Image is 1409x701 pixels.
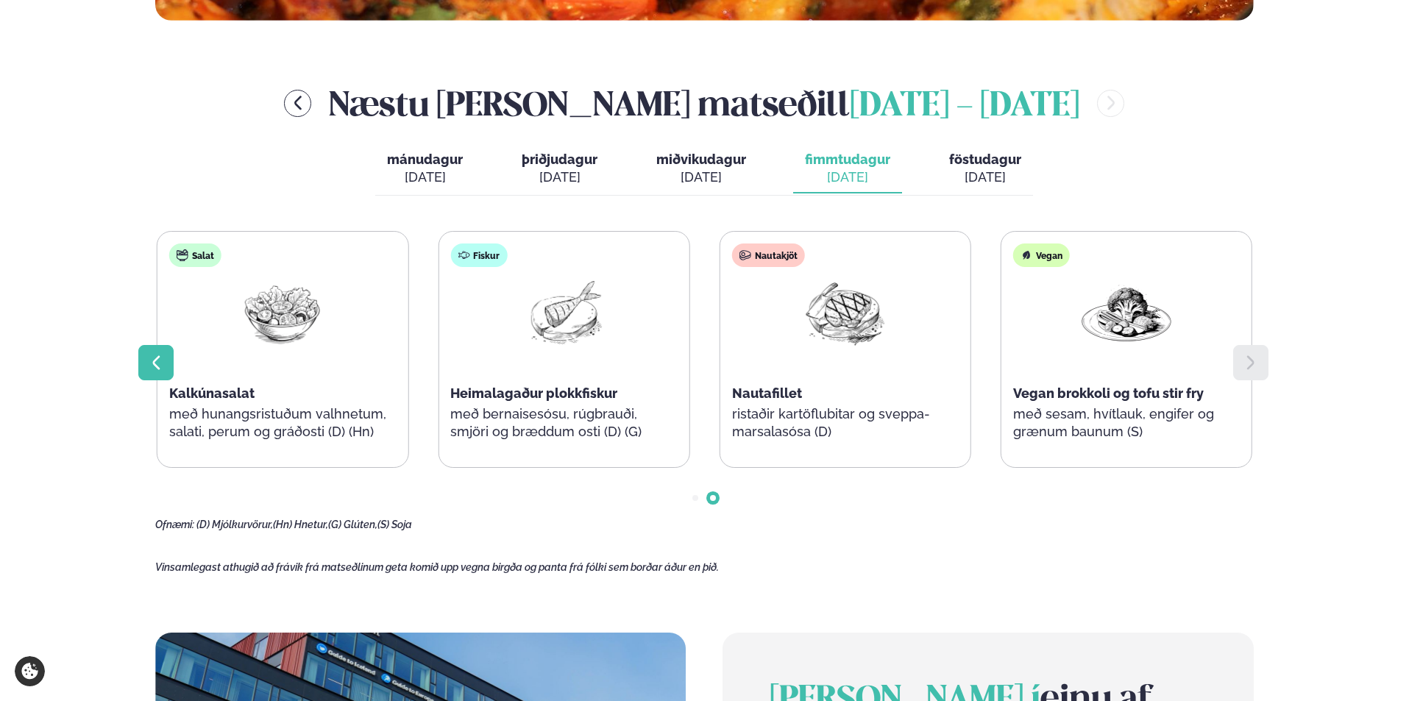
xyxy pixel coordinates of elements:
div: [DATE] [656,168,746,186]
span: [DATE] - [DATE] [850,90,1079,123]
p: með sesam, hvítlauk, engifer og grænum baunum (S) [1013,405,1240,441]
span: (D) Mjólkurvörur, [196,519,273,530]
img: Vegan.png [1079,279,1174,347]
img: salad.svg [177,249,188,261]
div: [DATE] [949,168,1021,186]
span: (Hn) Hnetur, [273,519,328,530]
span: mánudagur [387,152,463,167]
span: Vinsamlegast athugið að frávik frá matseðlinum geta komið upp vegna birgða og panta frá fólki sem... [155,561,719,573]
img: beef.svg [739,249,751,261]
span: (G) Glúten, [328,519,377,530]
button: menu-btn-left [284,90,311,117]
span: (S) Soja [377,519,412,530]
div: [DATE] [387,168,463,186]
img: Salad.png [235,279,330,347]
span: Vegan brokkoli og tofu stir fry [1013,385,1204,401]
h2: Næstu [PERSON_NAME] matseðill [329,79,1079,127]
a: Cookie settings [15,656,45,686]
div: Fiskur [450,243,507,267]
span: Heimalagaður plokkfiskur [450,385,617,401]
span: þriðjudagur [522,152,597,167]
div: Salat [169,243,221,267]
div: Nautakjöt [732,243,805,267]
span: fimmtudagur [805,152,890,167]
span: Nautafillet [732,385,802,401]
img: Vegan.svg [1021,249,1032,261]
span: Go to slide 1 [692,495,698,501]
span: Ofnæmi: [155,519,194,530]
p: ristaðir kartöflubitar og sveppa- marsalasósa (D) [732,405,959,441]
img: Beef-Meat.png [798,279,892,347]
div: [DATE] [522,168,597,186]
button: menu-btn-right [1097,90,1124,117]
span: miðvikudagur [656,152,746,167]
p: með bernaisesósu, rúgbrauði, smjöri og bræddum osti (D) (G) [450,405,677,441]
div: Vegan [1013,243,1070,267]
button: mánudagur [DATE] [375,145,475,193]
span: föstudagur [949,152,1021,167]
span: Kalkúnasalat [169,385,255,401]
button: miðvikudagur [DATE] [645,145,758,193]
div: [DATE] [805,168,890,186]
button: þriðjudagur [DATE] [510,145,609,193]
button: fimmtudagur [DATE] [793,145,902,193]
span: Go to slide 2 [710,495,716,501]
img: fish.svg [458,249,469,261]
p: með hunangsristuðum valhnetum, salati, perum og gráðosti (D) (Hn) [169,405,396,441]
button: föstudagur [DATE] [937,145,1033,193]
img: Fish.png [517,279,611,347]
